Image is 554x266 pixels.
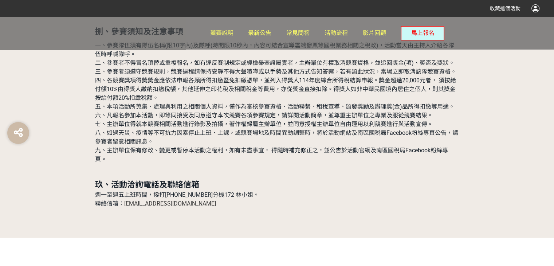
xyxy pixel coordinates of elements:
[210,30,233,36] span: 競賽說明
[325,30,348,36] span: 活動流程
[286,17,310,50] a: 常見問答
[95,68,456,75] span: 三、參賽者須遵守競賽規則，競賽過程請保持安靜不得大聲喧嘩或以手勢及其他方式告知答案，若有類此狀況，當場立即取消該隊競賽資格。
[286,30,310,36] span: 常見問答
[95,147,448,163] span: 九、主辦單位保有修改、變更或暫停本活動之權利，如有未盡事宜， 得隨時補充修正之，並公告於活動官網及南區國稅局Facebook粉絲專頁。
[401,26,444,40] button: 馬上報名
[490,5,520,11] span: 收藏這個活動
[363,30,386,36] span: 影片回顧
[363,17,386,50] a: 影片回顧
[95,112,433,119] span: 六、凡報名參加本活動，即等同接受及同意遵守本次競賽各項參賽規定，請詳閱活動簡章，並尊重主辦單位之專業及服從競賽結果。
[248,30,271,36] span: 最新公告
[95,200,216,207] span: 聯絡信箱：
[95,180,199,189] strong: 玖、活動洽詢電話及聯絡信箱
[95,103,455,110] span: 五、本項活動所蒐集、處理與利用之相關個人資料，僅作為審核參賽資格、活動聯繫、租稅宣導、頒發獎勵及辦理獎(金)品所得扣繳等用途。
[124,200,216,207] a: [EMAIL_ADDRESS][DOMAIN_NAME]
[95,42,454,58] span: 一、參賽隊伍須有隊伍名稱(限10字內)及隊呼(時間限10秒內，內容可結合宣導雲端發票等國稅業務相關之稅政)，活動當天由主持人介紹各隊伍時呼喊隊呼。
[95,129,458,145] span: 八、如遇天災、疫情等不可抗力因素停止上班、上課，或競賽場地及時間異動調整時，將於活動網站及南區國稅局Facebook粉絲專頁公告，請參賽者留意相關訊息。
[325,17,348,50] a: 活動流程
[248,17,271,50] a: 最新公告
[95,77,456,101] span: 四、各競賽獎項得奬奬金應依法申報各類所得扣繳暨免扣繳憑單，並列入得獎人114年度綜合所得稅結算申報。獎金超過20,000元者， 須按給付額10%由得獎人繳納扣繳稅額，其他延伸之印花稅及相關稅金等...
[95,59,455,66] span: 二、參賽者不得冒名頂替或重複報名，如有違反賽制規定或經檢舉查證屬實者，主辦單位有權取消競賽資格，並追回獎金(項)、奬盃及奬狀。
[95,121,433,128] span: 七、主辦單位得就本競賽相關活動進行錄影及拍攝，著作權歸屬主辦單位，並同意授權主辦單位自由運用以利競賽進行與活動宣傳。
[411,30,434,36] span: 馬上報名
[210,17,233,50] a: 競賽說明
[95,191,259,198] span: 週一至週五上班時間，撥打[PHONE_NUMBER]分機172 林小姐。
